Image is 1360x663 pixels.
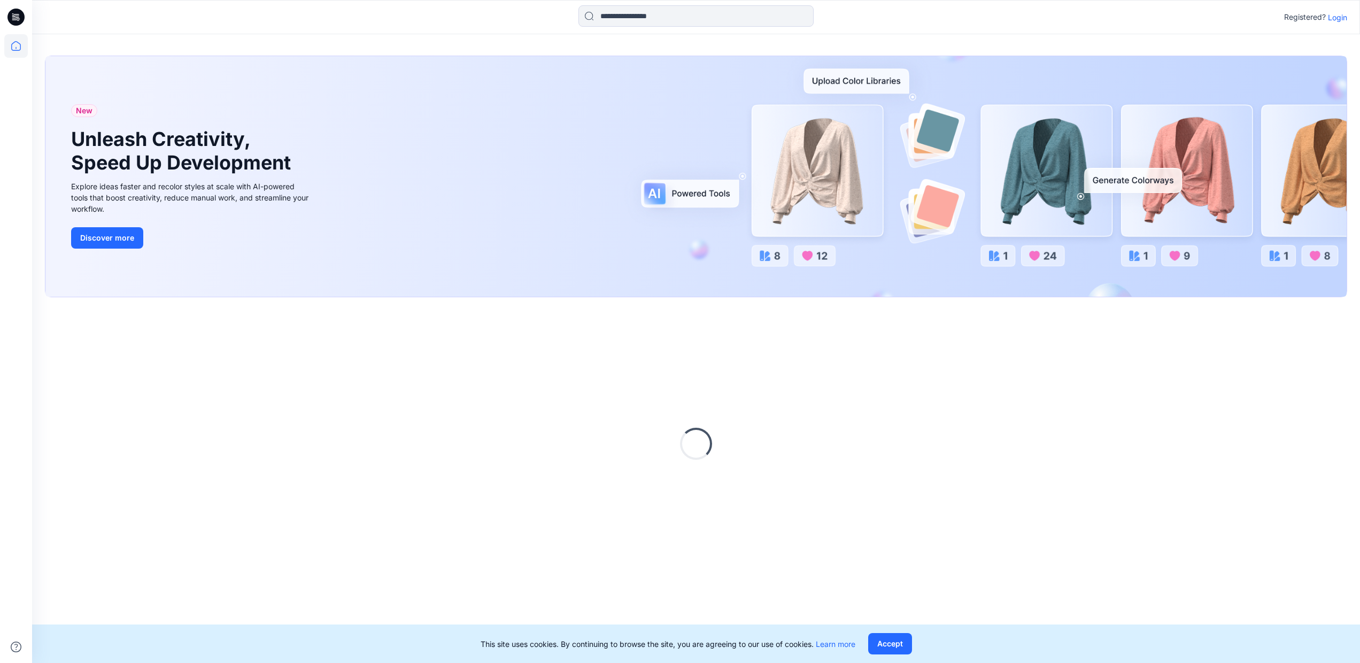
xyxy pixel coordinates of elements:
[868,633,912,654] button: Accept
[76,104,92,117] span: New
[71,227,312,249] a: Discover more
[71,181,312,214] div: Explore ideas faster and recolor styles at scale with AI-powered tools that boost creativity, red...
[71,128,296,174] h1: Unleash Creativity, Speed Up Development
[1284,11,1326,24] p: Registered?
[481,638,855,650] p: This site uses cookies. By continuing to browse the site, you are agreeing to our use of cookies.
[816,639,855,649] a: Learn more
[71,227,143,249] button: Discover more
[1328,12,1347,23] p: Login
